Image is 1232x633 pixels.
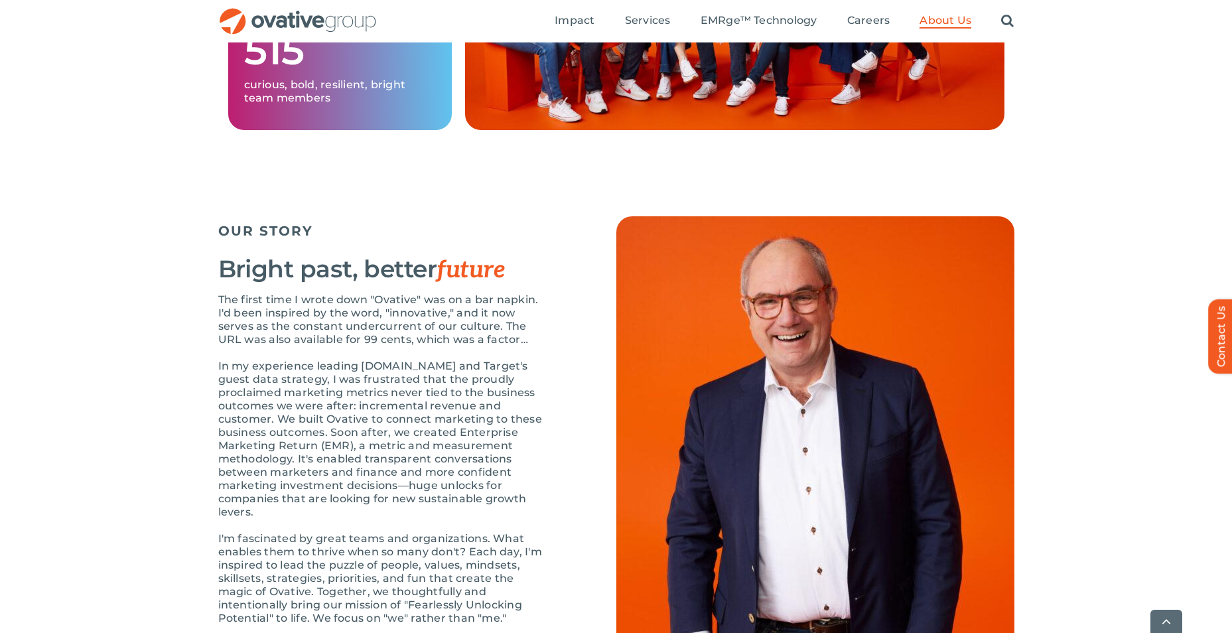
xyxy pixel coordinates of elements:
[244,78,436,105] p: curious, bold, resilient, bright team members
[555,14,594,27] span: Impact
[847,14,890,27] span: Careers
[437,255,505,285] span: future
[701,14,817,29] a: EMRge™ Technology
[920,14,971,29] a: About Us
[218,223,550,239] h5: OUR STORY
[625,14,671,29] a: Services
[847,14,890,29] a: Careers
[555,14,594,29] a: Impact
[218,7,377,19] a: OG_Full_horizontal_RGB
[920,14,971,27] span: About Us
[1001,14,1014,29] a: Search
[244,29,436,72] h1: 515
[218,293,550,346] p: The first time I wrote down "Ovative" was on a bar napkin. I'd been inspired by the word, "innova...
[218,255,550,283] h3: Bright past, better
[218,532,550,625] p: I'm fascinated by great teams and organizations. What enables them to thrive when so many don't? ...
[625,14,671,27] span: Services
[701,14,817,27] span: EMRge™ Technology
[218,360,550,519] p: In my experience leading [DOMAIN_NAME] and Target's guest data strategy, I was frustrated that th...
